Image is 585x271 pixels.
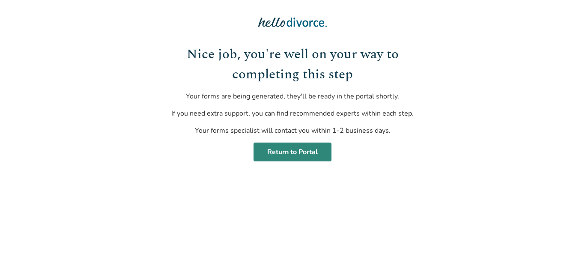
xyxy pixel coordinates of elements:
[164,45,422,84] h1: Nice job, you're well on your way to completing this step
[542,230,585,271] iframe: Chat Widget
[164,91,422,101] p: Your forms are being generated, they'll be ready in the portal shortly.
[258,14,327,31] img: Hello Divorce Logo
[164,125,422,136] p: Your forms specialist will contact you within 1-2 business days.
[254,143,331,161] a: Return to Portal
[164,108,422,119] p: If you need extra support, you can find recommended experts within each step.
